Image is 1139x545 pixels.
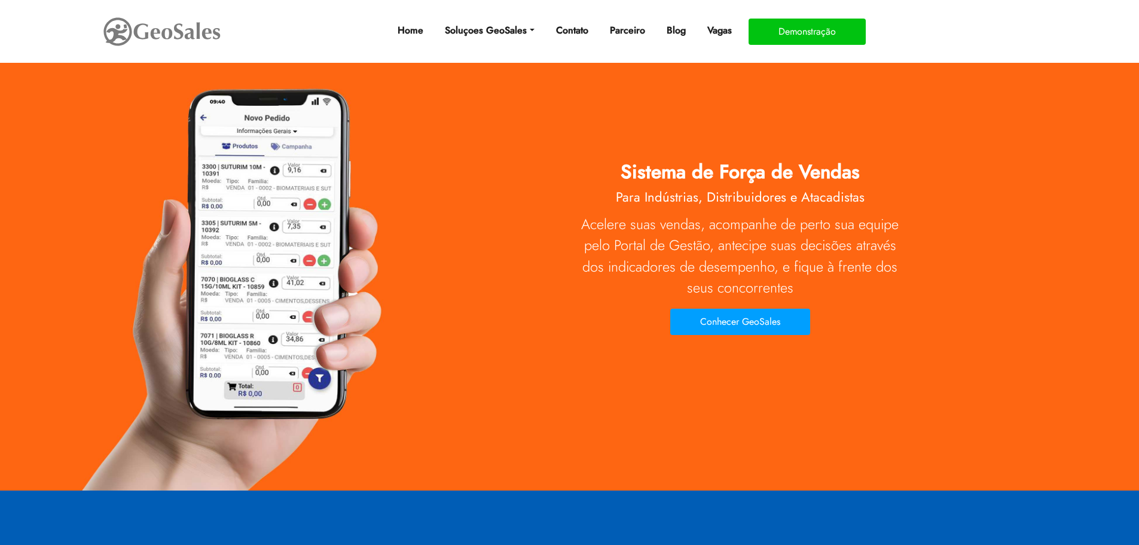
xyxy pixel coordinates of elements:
[551,19,593,42] a: Contato
[621,158,860,185] span: Sistema de Força de Vendas
[579,214,902,299] p: Acelere suas vendas, acompanhe de perto sua equipe pelo Portal de Gestão, antecipe suas decisões ...
[102,15,222,48] img: GeoSales
[662,19,691,42] a: Blog
[749,19,866,45] button: Demonstração
[393,19,428,42] a: Home
[605,19,650,42] a: Parceiro
[440,19,539,42] a: Soluçoes GeoSales
[670,309,810,335] button: Conhecer GeoSales
[703,19,737,42] a: Vagas
[579,189,902,211] h2: Para Indústrias, Distribuidores e Atacadistas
